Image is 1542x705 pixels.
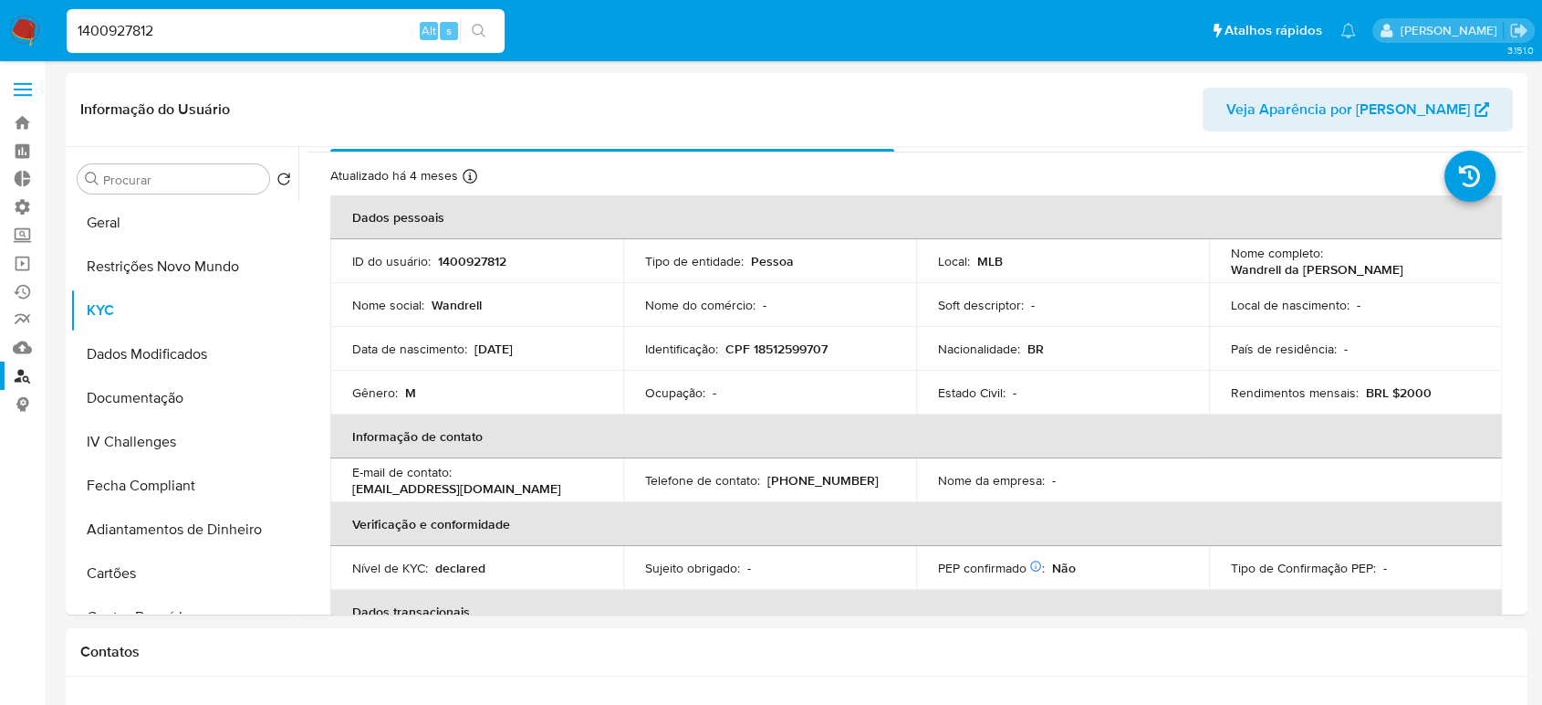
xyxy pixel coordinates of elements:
p: Identificação : [645,341,718,357]
input: Procurar [103,172,262,188]
h1: Informação do Usuário [80,100,230,119]
p: País de residência : [1231,341,1337,357]
p: - [713,384,716,401]
th: Verificação e conformidade [330,502,1502,546]
p: BRL $2000 [1366,384,1432,401]
button: Geral [70,201,298,245]
th: Informação de contato [330,415,1502,458]
p: sabrina.lima@mercadopago.com.br [1400,22,1503,39]
p: Nome social : [352,297,424,313]
p: Telefone de contato : [645,472,760,489]
button: search-icon [460,18,497,44]
button: KYC [70,289,298,332]
p: Local : [938,253,970,269]
button: Fecha Compliant [70,464,298,508]
p: BR [1027,341,1044,357]
p: Estado Civil : [938,384,1005,401]
button: Restrições Novo Mundo [70,245,298,289]
p: 1400927812 [438,253,506,269]
p: - [1052,472,1056,489]
p: Wandrell [432,297,482,313]
button: Retornar ao pedido padrão [276,172,291,192]
span: Alt [422,22,436,39]
p: [EMAIL_ADDRESS][DOMAIN_NAME] [352,480,561,497]
p: M [405,384,416,401]
p: Soft descriptor : [938,297,1024,313]
button: Dados Modificados [70,332,298,376]
p: Nível de KYC : [352,560,428,576]
button: Procurar [85,172,99,186]
span: Atalhos rápidos [1224,21,1322,40]
p: Pessoa [751,253,794,269]
p: PEP confirmado : [938,560,1045,576]
p: Nacionalidade : [938,341,1020,357]
th: Dados pessoais [330,195,1502,239]
p: E-mail de contato : [352,464,452,480]
span: Veja Aparência por [PERSON_NAME] [1226,88,1470,132]
p: [PHONE_NUMBER] [767,472,879,489]
p: Não [1052,560,1076,576]
input: Pesquise usuários ou casos... [67,19,505,43]
p: ID do usuário : [352,253,431,269]
button: Cartões [70,552,298,595]
h1: Contatos [80,643,1513,661]
p: Nome completo : [1231,245,1323,261]
th: Dados transacionais [330,590,1502,634]
p: Nome da empresa : [938,472,1045,489]
p: - [763,297,766,313]
p: CPF 18512599707 [725,341,828,357]
p: Nome do comércio : [645,297,755,313]
p: [DATE] [474,341,513,357]
a: Sair [1509,21,1528,40]
span: s [446,22,452,39]
p: - [1031,297,1035,313]
button: Veja Aparência por [PERSON_NAME] [1203,88,1513,132]
p: Ocupação : [645,384,705,401]
p: Atualizado há 4 meses [330,167,458,184]
button: Documentação [70,376,298,420]
p: Rendimentos mensais : [1231,384,1359,401]
p: - [1357,297,1360,313]
p: declared [435,560,485,576]
p: - [747,560,751,576]
a: Notificações [1340,23,1356,38]
p: - [1013,384,1016,401]
p: - [1344,341,1348,357]
p: Tipo de entidade : [645,253,744,269]
button: Adiantamentos de Dinheiro [70,508,298,552]
p: Gênero : [352,384,398,401]
button: IV Challenges [70,420,298,464]
p: MLB [977,253,1003,269]
p: Sujeito obrigado : [645,560,740,576]
p: - [1383,560,1387,576]
p: Local de nascimento : [1231,297,1349,313]
p: Data de nascimento : [352,341,467,357]
p: Wandrell da [PERSON_NAME] [1231,261,1403,278]
p: Tipo de Confirmação PEP : [1231,560,1376,576]
button: Contas Bancárias [70,595,298,639]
